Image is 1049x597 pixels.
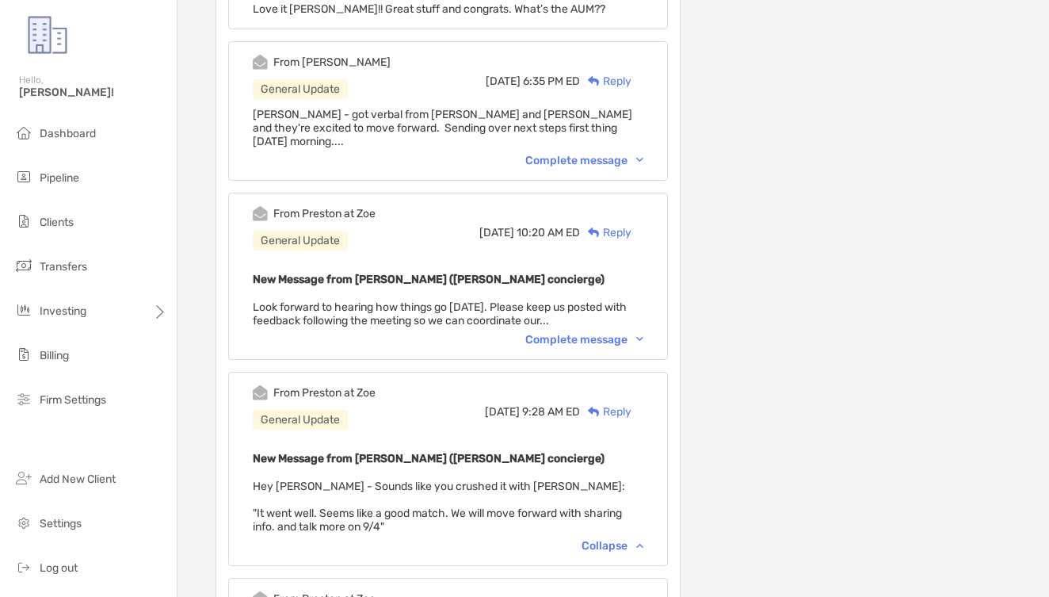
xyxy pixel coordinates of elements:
[485,405,520,419] span: [DATE]
[588,228,600,238] img: Reply icon
[525,333,643,346] div: Complete message
[40,473,116,486] span: Add New Client
[273,386,376,400] div: From Preston at Zoe
[14,300,33,320] img: investing icon
[253,480,625,534] span: Hey [PERSON_NAME] - Sounds like you crushed it with [PERSON_NAME]: "It went well. Seems like a go...
[14,469,33,488] img: add_new_client icon
[580,404,631,420] div: Reply
[517,226,580,239] span: 10:20 AM ED
[253,79,348,99] div: General Update
[253,410,348,430] div: General Update
[479,226,514,239] span: [DATE]
[14,167,33,186] img: pipeline icon
[253,2,605,16] span: Love it [PERSON_NAME]!! Great stuff and congrats. What’s the AUM??
[588,407,600,417] img: Reply icon
[40,304,86,318] span: Investing
[636,337,643,342] img: Chevron icon
[14,557,33,576] img: logout icon
[636,543,643,548] img: Chevron icon
[253,273,605,286] b: New Message from [PERSON_NAME] ([PERSON_NAME] concierge)
[580,73,631,90] div: Reply
[40,561,78,575] span: Log out
[580,224,631,241] div: Reply
[14,389,33,408] img: firm-settings icon
[40,393,106,407] span: Firm Settings
[588,76,600,86] img: Reply icon
[40,349,69,362] span: Billing
[522,405,580,419] span: 9:28 AM ED
[273,55,391,69] div: From [PERSON_NAME]
[253,108,632,148] span: [PERSON_NAME] - got verbal from [PERSON_NAME] and [PERSON_NAME] and they're excited to move forwa...
[523,75,580,88] span: 6:35 PM ED
[14,123,33,142] img: dashboard icon
[14,345,33,364] img: billing icon
[253,231,348,251] div: General Update
[525,154,643,167] div: Complete message
[253,300,627,327] span: Look forward to hearing how things go [DATE]. Please keep us posted with feedback following the m...
[40,216,74,229] span: Clients
[253,55,268,70] img: Event icon
[486,75,521,88] span: [DATE]
[40,260,87,274] span: Transfers
[14,513,33,532] img: settings icon
[19,6,76,63] img: Zoe Logo
[14,256,33,275] img: transfers icon
[40,127,96,140] span: Dashboard
[582,539,643,553] div: Collapse
[253,206,268,221] img: Event icon
[14,212,33,231] img: clients icon
[253,385,268,400] img: Event icon
[40,517,82,530] span: Settings
[19,86,167,99] span: [PERSON_NAME]!
[40,171,79,185] span: Pipeline
[253,452,605,465] b: New Message from [PERSON_NAME] ([PERSON_NAME] concierge)
[636,158,643,163] img: Chevron icon
[273,207,376,220] div: From Preston at Zoe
